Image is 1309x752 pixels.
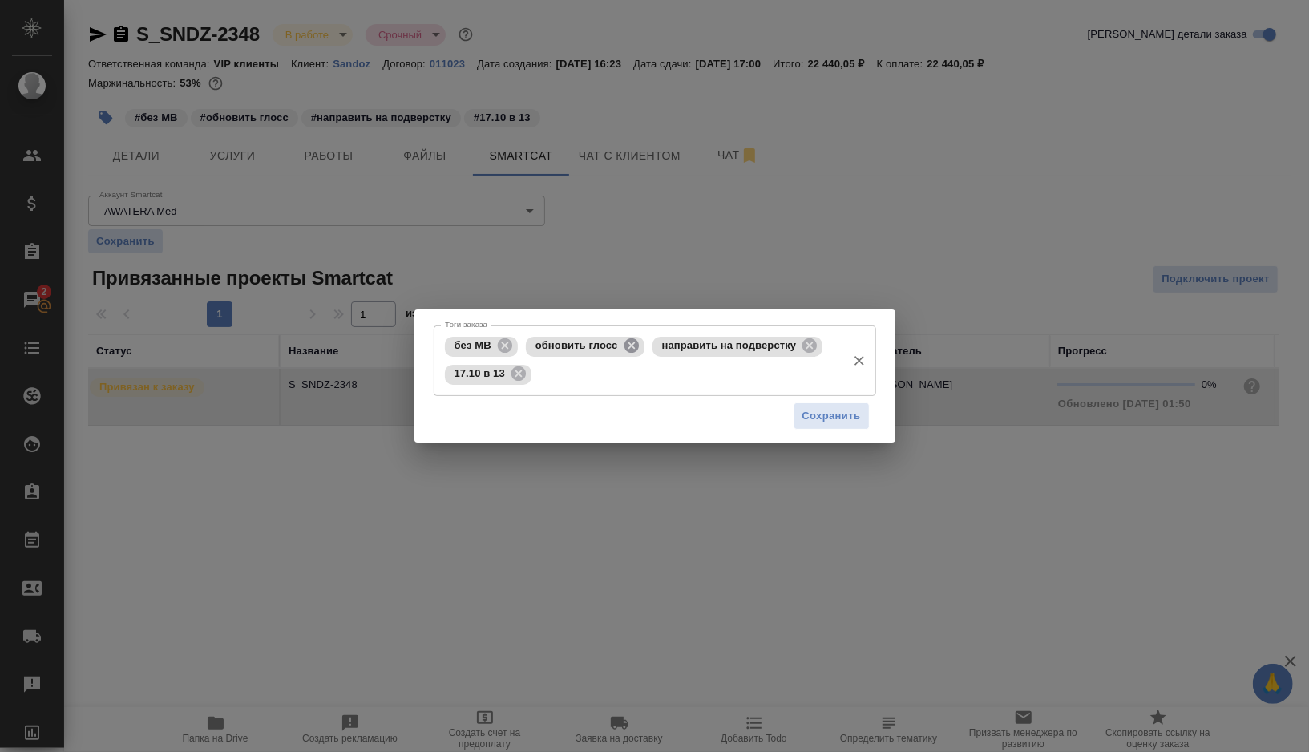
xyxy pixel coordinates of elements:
span: без МВ [445,339,501,351]
div: без МВ [445,337,518,357]
span: 17.10 в 13 [445,367,515,379]
div: 17.10 в 13 [445,365,531,385]
span: Сохранить [802,407,861,426]
div: направить на подверстку [652,337,823,357]
button: Очистить [848,350,871,372]
button: Сохранить [794,402,870,431]
span: обновить глосс [526,339,628,351]
span: направить на подверстку [652,339,806,351]
div: обновить глосс [526,337,644,357]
